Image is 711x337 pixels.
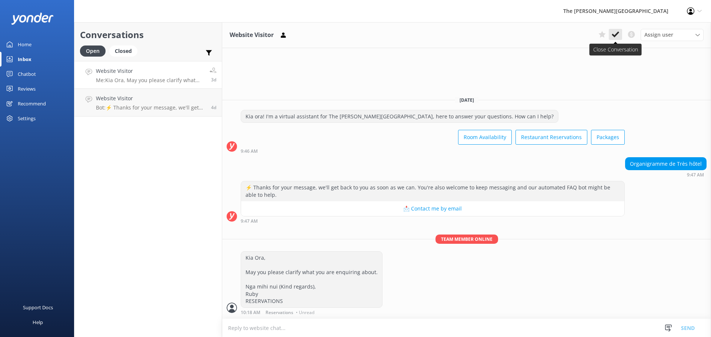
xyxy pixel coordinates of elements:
div: ⚡ Thanks for your message, we'll get back to you as soon as we can. You're also welcome to keep m... [241,181,624,201]
div: Help [33,315,43,330]
span: • Unread [296,310,314,315]
img: yonder-white-logo.png [11,13,54,25]
div: Inbox [18,52,31,67]
div: Sep 25 2025 09:47am (UTC +13:00) Pacific/Auckland [241,218,625,223]
div: Sep 25 2025 09:46am (UTC +13:00) Pacific/Auckland [241,148,625,154]
div: Sep 25 2025 10:18am (UTC +13:00) Pacific/Auckland [241,310,383,315]
div: Open [80,46,106,57]
span: Sep 24 2025 03:51am (UTC +13:00) Pacific/Auckland [211,104,216,111]
h4: Website Visitor [96,67,204,75]
span: Team member online [435,235,498,244]
button: Restaurant Reservations [515,130,587,145]
div: Kia ora! I'm a virtual assistant for The [PERSON_NAME][GEOGRAPHIC_DATA], here to answer your ques... [241,110,558,123]
span: [DATE] [455,97,478,103]
button: 📩 Contact me by email [241,201,624,216]
div: Kia Ora, May you please clarify what you are enquiring about. Nga mihi nui (Kind regards), Ruby R... [241,252,382,307]
span: Sep 25 2025 10:18am (UTC +13:00) Pacific/Auckland [211,77,216,83]
a: Website VisitorMe:Kia Ora, May you please clarify what you are enquiring about. Nga mihi nui (Kin... [74,61,222,89]
strong: 9:47 AM [241,219,258,223]
div: Assign User [641,29,704,41]
strong: 9:46 AM [241,149,258,154]
h2: Conversations [80,28,216,42]
h3: Website Visitor [230,30,274,40]
span: Assign user [644,31,673,39]
h4: Website Visitor [96,94,206,102]
a: Website VisitorBot:⚡ Thanks for your message, we'll get back to you as soon as we can. You're als... [74,89,222,117]
a: Open [80,47,109,55]
div: Support Docs [23,300,53,315]
div: Chatbot [18,67,36,81]
a: Closed [109,47,141,55]
p: Bot: ⚡ Thanks for your message, we'll get back to you as soon as we can. You're also welcome to k... [96,104,206,111]
div: Reviews [18,81,36,96]
div: Closed [109,46,137,57]
div: Home [18,37,31,52]
div: Recommend [18,96,46,111]
strong: 9:47 AM [687,173,704,177]
p: Me: Kia Ora, May you please clarify what you are enquiring about. Nga mihi nui (Kind regards), Ru... [96,77,204,84]
span: Reservations [266,310,293,315]
button: Room Availability [458,130,512,145]
div: Settings [18,111,36,126]
strong: 10:18 AM [241,310,260,315]
button: Packages [591,130,625,145]
div: Sep 25 2025 09:47am (UTC +13:00) Pacific/Auckland [625,172,707,177]
div: Organigramme de Très hôtel [625,158,706,170]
